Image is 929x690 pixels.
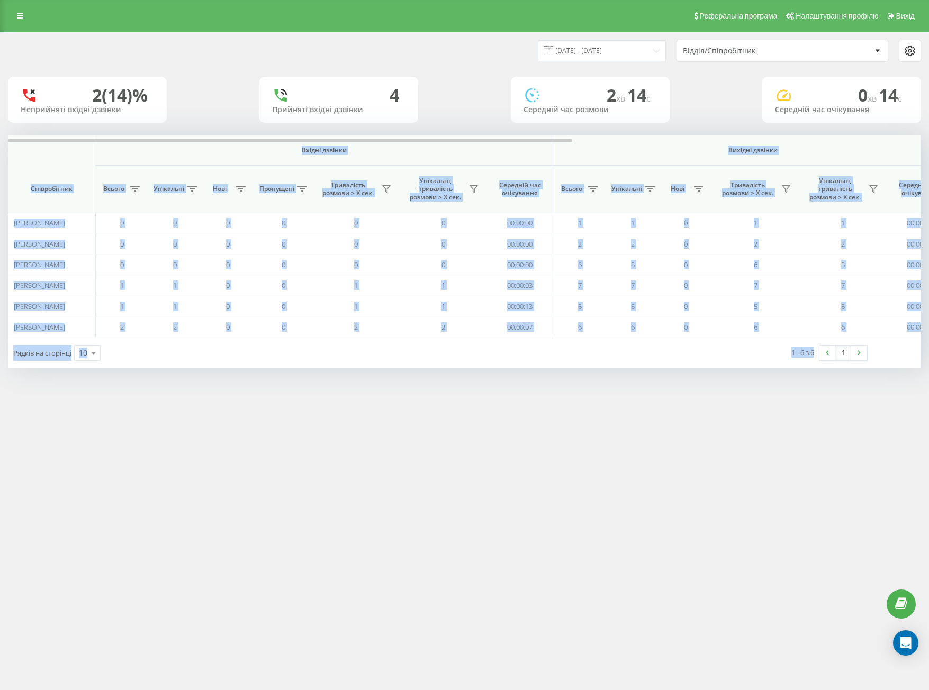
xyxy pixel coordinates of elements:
span: Налаштування профілю [796,12,878,20]
span: 0 [441,260,445,269]
div: 10 [79,348,87,358]
span: 7 [841,280,845,290]
span: 0 [684,322,688,332]
span: 0 [282,302,285,311]
td: 00:00:07 [487,317,553,338]
span: Пропущені [259,185,294,193]
span: Рядків на сторінці [13,348,71,358]
span: 0 [441,218,445,228]
div: 1 - 6 з 6 [791,347,814,358]
span: 14 [627,84,651,106]
span: 2 [631,239,635,249]
span: 1 [173,280,177,290]
span: Середній час очікування [495,181,545,197]
span: [PERSON_NAME] [14,322,65,332]
span: Унікальні, тривалість розмови > Х сек. [805,177,865,202]
span: 2 [441,322,445,332]
span: 6 [578,322,582,332]
span: [PERSON_NAME] [14,302,65,311]
span: 0 [120,239,124,249]
div: Неприйняті вхідні дзвінки [21,105,154,114]
span: 1 [120,280,124,290]
span: 6 [631,322,635,332]
span: 7 [754,280,757,290]
span: 0 [684,260,688,269]
span: хв [616,93,627,104]
span: 0 [226,239,230,249]
span: 6 [841,322,845,332]
span: 0 [858,84,879,106]
span: 5 [841,260,845,269]
span: Вхідні дзвінки [123,146,525,155]
span: [PERSON_NAME] [14,218,65,228]
span: 7 [631,280,635,290]
span: 0 [684,302,688,311]
span: 0 [120,218,124,228]
span: 0 [684,239,688,249]
span: 1 [754,218,757,228]
span: [PERSON_NAME] [14,260,65,269]
div: Середній час очікування [775,105,908,114]
span: 0 [441,239,445,249]
span: 1 [354,280,358,290]
div: 2 (14)% [92,85,148,105]
div: Відділ/Співробітник [683,47,809,56]
span: 1 [631,218,635,228]
span: [PERSON_NAME] [14,280,65,290]
span: Вихід [896,12,915,20]
div: Прийняті вхідні дзвінки [272,105,405,114]
span: 0 [173,218,177,228]
span: 2 [841,239,845,249]
span: Всього [558,185,585,193]
span: 2 [173,322,177,332]
span: 1 [841,218,845,228]
span: 1 [354,302,358,311]
span: 0 [226,302,230,311]
span: 2 [120,322,124,332]
span: 5 [631,302,635,311]
span: Реферальна програма [700,12,778,20]
span: Унікальні [154,185,184,193]
span: [PERSON_NAME] [14,239,65,249]
span: 5 [578,302,582,311]
span: 7 [578,280,582,290]
span: 5 [841,302,845,311]
span: 0 [354,260,358,269]
div: Середній час розмови [524,105,657,114]
span: Нові [664,185,691,193]
span: 14 [879,84,902,106]
div: Open Intercom Messenger [893,630,918,656]
span: Співробітник [17,185,86,193]
a: 1 [835,346,851,360]
span: 0 [282,322,285,332]
span: 0 [120,260,124,269]
span: 1 [441,302,445,311]
span: 0 [684,280,688,290]
td: 00:00:03 [487,275,553,296]
span: Тривалість розмови > Х сек. [717,181,778,197]
span: c [898,93,902,104]
span: 0 [282,218,285,228]
span: 0 [226,280,230,290]
span: 1 [441,280,445,290]
span: Нові [206,185,233,193]
span: 0 [282,260,285,269]
span: 1 [578,218,582,228]
td: 00:00:00 [487,213,553,233]
span: 6 [578,260,582,269]
span: 2 [607,84,627,106]
span: c [646,93,651,104]
span: Тривалість розмови > Х сек. [318,181,378,197]
span: 2 [578,239,582,249]
span: 6 [754,260,757,269]
span: 0 [354,239,358,249]
span: 2 [354,322,358,332]
span: 0 [684,218,688,228]
span: 0 [354,218,358,228]
span: 5 [754,302,757,311]
span: 5 [631,260,635,269]
span: хв [868,93,879,104]
span: 1 [173,302,177,311]
td: 00:00:00 [487,233,553,254]
span: Всього [101,185,127,193]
